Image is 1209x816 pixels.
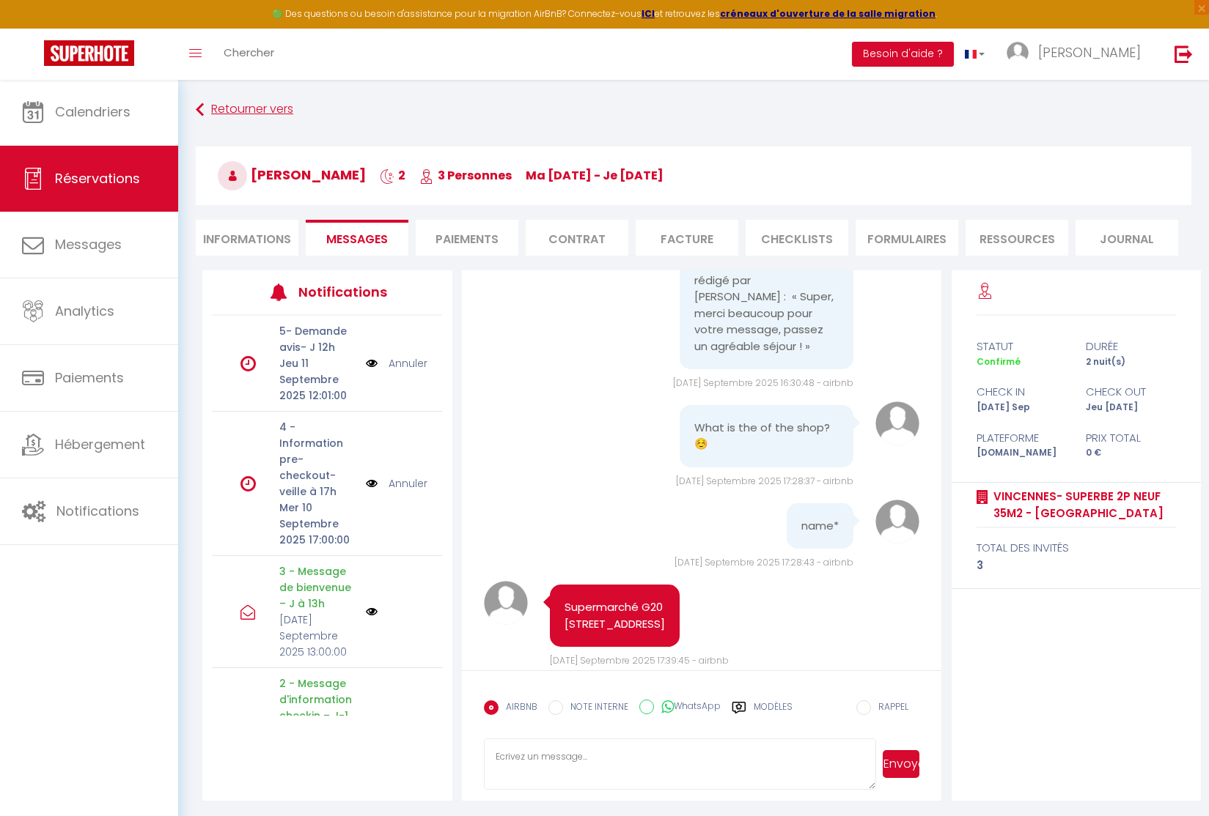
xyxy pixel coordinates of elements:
div: 3 [977,557,1176,574]
a: Retourner vers [196,97,1191,123]
div: Plateforme [967,429,1076,447]
a: Vincennes- Superbe 2p neuf 35m2 - [GEOGRAPHIC_DATA] [988,488,1176,522]
div: 0 € [1076,446,1186,460]
span: [DATE] Septembre 2025 17:28:37 - airbnb [676,475,853,487]
p: [DATE] Septembre 2025 13:00:00 [279,612,356,660]
span: Réservations [55,169,140,188]
span: 2 [380,167,405,184]
div: check out [1076,383,1186,401]
div: Prix total [1076,429,1186,447]
button: Envoyer [883,750,920,778]
div: [DATE] Sep [967,401,1076,415]
div: statut [967,338,1076,355]
span: Paiements [55,368,124,387]
span: Messages [55,235,122,253]
span: Hébergement [55,435,145,453]
button: Besoin d'aide ? [852,42,954,67]
li: Paiements [416,220,518,256]
div: Jeu [DATE] [1076,401,1186,415]
img: NO IMAGE [366,475,378,492]
div: 2 nuit(s) [1076,355,1186,369]
img: avatar.png [875,401,919,445]
pre: What is the of the shop?☺️ [694,420,839,453]
p: Jeu 11 Septembre 2025 12:01:00 [279,355,356,404]
a: ... [PERSON_NAME] [996,29,1159,80]
p: Mer 10 Septembre 2025 17:00:00 [279,500,356,548]
img: ... [1007,42,1029,64]
a: créneaux d'ouverture de la salle migration [720,7,936,20]
li: FORMULAIRES [856,220,958,256]
li: Contrat [526,220,628,256]
img: Super Booking [44,40,134,66]
span: [DATE] Septembre 2025 16:30:48 - airbnb [673,377,853,389]
li: Ressources [966,220,1068,256]
pre: Supermarché G20 [STREET_ADDRESS] [565,599,665,632]
img: NO IMAGE [366,355,378,371]
span: Messages [326,231,388,248]
span: [PERSON_NAME] [218,166,366,184]
span: 3 Personnes [419,167,512,184]
label: WhatsApp [654,700,721,716]
img: NO IMAGE [366,606,378,617]
label: Modèles [754,700,793,726]
p: 4 - Information pre-checkout- veille à 17h [279,419,356,500]
label: RAPPEL [871,700,908,716]
label: AIRBNB [499,700,537,716]
a: Annuler [389,355,427,371]
li: Journal [1076,220,1178,256]
pre: name* [801,518,839,535]
pre: [PERSON_NAME] a réagi avec ❤️ au message rédigé par [PERSON_NAME] : « Super, merci beaucoup pour ... [694,240,839,355]
span: [PERSON_NAME] [1038,43,1141,62]
span: Analytics [55,302,114,320]
span: ma [DATE] - je [DATE] [526,167,664,184]
img: avatar.png [875,500,919,544]
img: logout [1175,45,1193,63]
span: [DATE] Septembre 2025 17:28:43 - airbnb [675,556,853,568]
span: Confirmé [977,355,1021,368]
span: Notifications [56,502,139,520]
span: Calendriers [55,103,131,121]
div: durée [1076,338,1186,355]
li: CHECKLISTS [746,220,848,256]
li: Informations [196,220,298,256]
span: [DATE] Septembre 2025 17:39:45 - airbnb [550,654,729,667]
p: 2 - Message d'information checkin – J-1 [279,675,356,724]
li: Facture [636,220,738,256]
span: Chercher [224,45,274,60]
button: Ouvrir le widget de chat LiveChat [12,6,56,50]
h3: Notifications [298,275,394,308]
a: Annuler [389,475,427,492]
div: check in [967,383,1076,401]
div: total des invités [977,539,1176,557]
p: 5- Demande avis- J 12h [279,323,356,355]
label: NOTE INTERNE [563,700,628,716]
div: [DOMAIN_NAME] [967,446,1076,460]
img: avatar.png [484,581,528,625]
a: ICI [642,7,655,20]
p: 3 - Message de bienvenue – J à 13h [279,563,356,612]
a: Chercher [213,29,285,80]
